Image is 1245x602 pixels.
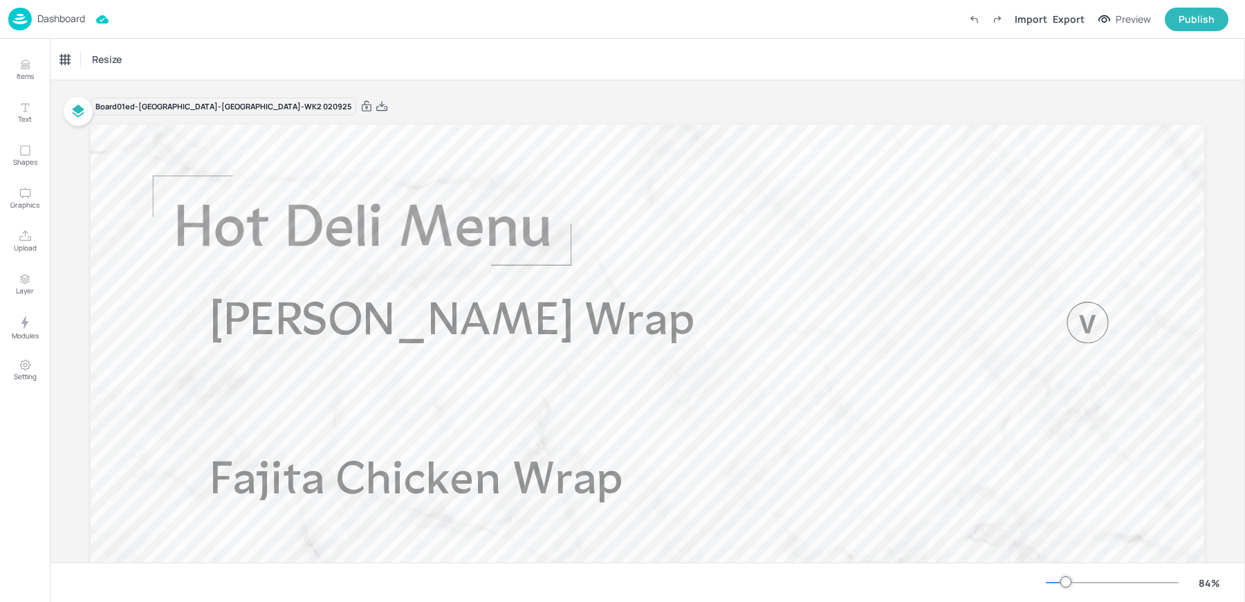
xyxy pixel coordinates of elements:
[1116,12,1151,27] div: Preview
[1192,576,1226,590] div: 84 %
[962,8,986,31] label: Undo (Ctrl + Z)
[37,14,85,24] p: Dashboard
[210,299,695,345] span: [PERSON_NAME] Wrap
[1165,8,1228,31] button: Publish
[89,52,124,66] span: Resize
[1053,12,1085,26] div: Export
[210,459,624,505] span: Fajita Chicken Wrap
[986,8,1009,31] label: Redo (Ctrl + Y)
[1090,9,1159,30] button: Preview
[91,98,356,116] div: Board 01ed-[GEOGRAPHIC_DATA]-[GEOGRAPHIC_DATA]-WK2 020925
[1015,12,1047,26] div: Import
[8,8,32,30] img: logo-86c26b7e.jpg
[1179,12,1215,27] div: Publish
